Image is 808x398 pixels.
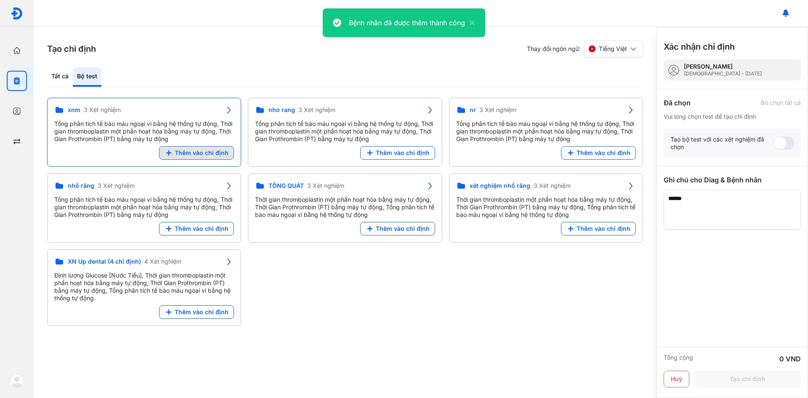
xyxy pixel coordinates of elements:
[175,308,229,316] span: Thêm vào chỉ định
[664,41,735,53] h3: Xác nhận chỉ định
[159,305,234,319] button: Thêm vào chỉ định
[175,225,229,232] span: Thêm vào chỉ định
[255,196,435,219] div: Thời gian thromboplastin một phần hoạt hóa bằng máy tự động, Thời Gian Prothrombin (PT) bằng máy ...
[10,374,24,388] img: logo
[68,106,80,114] span: xnm
[694,371,801,387] button: Tạo chỉ định
[761,99,801,107] div: Bỏ chọn tất cả
[664,175,801,185] div: Ghi chú cho Diag & Bệnh nhân
[684,63,762,70] div: [PERSON_NAME]
[47,67,73,87] div: Tất cả
[298,106,335,114] span: 3 Xét nghiệm
[175,149,229,157] span: Thêm vào chỉ định
[159,146,234,160] button: Thêm vào chỉ định
[561,222,636,235] button: Thêm vào chỉ định
[577,225,630,232] span: Thêm vào chỉ định
[98,182,135,190] span: 3 Xét nghiệm
[307,182,344,190] span: 3 Xét nghiệm
[54,196,234,219] div: Tổng phân tích tế bào máu ngoại vi bằng hệ thống tự động, Thời gian thromboplastin một phần hoạt ...
[360,146,435,160] button: Thêm vào chỉ định
[465,18,475,28] button: close
[68,258,141,265] span: XN Up dental (4 chỉ định)
[349,18,465,28] div: Bệnh nhân đã được thêm thành công
[599,45,627,53] span: Tiếng Việt
[84,106,121,114] span: 3 Xét nghiệm
[664,113,801,120] div: Vui lòng chọn test để tạo chỉ định
[664,371,689,387] button: Huỷ
[144,258,181,265] span: 4 Xét nghiệm
[470,182,530,190] span: xét nghiệm nhổ răng
[73,67,101,87] div: Bộ test
[479,106,516,114] span: 3 Xét nghiệm
[54,272,234,302] div: Định lượng Glucose [Nước Tiểu], Thời gian thromboplastin một phần hoạt hóa bằng máy tự động, Thời...
[11,7,23,20] img: logo
[684,70,762,77] div: [DEMOGRAPHIC_DATA] - [DATE]
[534,182,571,190] span: 3 Xét nghiệm
[561,146,636,160] button: Thêm vào chỉ định
[670,136,774,151] div: Tạo bộ test với các xét nghiệm đã chọn
[159,222,234,235] button: Thêm vào chỉ định
[268,182,304,190] span: TỔNG QUÁT
[779,354,801,364] div: 0 VND
[456,120,636,143] div: Tổng phân tích tế bào máu ngoại vi bằng hệ thống tự động, Thời gian thromboplastin một phần hoạt ...
[268,106,295,114] span: nho rang
[47,43,96,55] h3: Tạo chỉ định
[255,120,435,143] div: Tổng phân tích tế bào máu ngoại vi bằng hệ thống tự động, Thời gian thromboplastin một phần hoạt ...
[527,40,643,57] div: Thay đổi ngôn ngữ:
[360,222,435,235] button: Thêm vào chỉ định
[376,225,430,232] span: Thêm vào chỉ định
[470,106,476,114] span: nr
[664,354,693,364] div: Tổng cộng
[376,149,430,157] span: Thêm vào chỉ định
[456,196,636,219] div: Thời gian thromboplastin một phần hoạt hóa bằng máy tự động, Thời Gian Prothrombin (PT) bằng máy ...
[68,182,94,190] span: nhổ răng
[54,120,234,143] div: Tổng phân tích tế bào máu ngoại vi bằng hệ thống tự động, Thời gian thromboplastin một phần hoạt ...
[664,98,691,108] div: Đã chọn
[577,149,630,157] span: Thêm vào chỉ định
